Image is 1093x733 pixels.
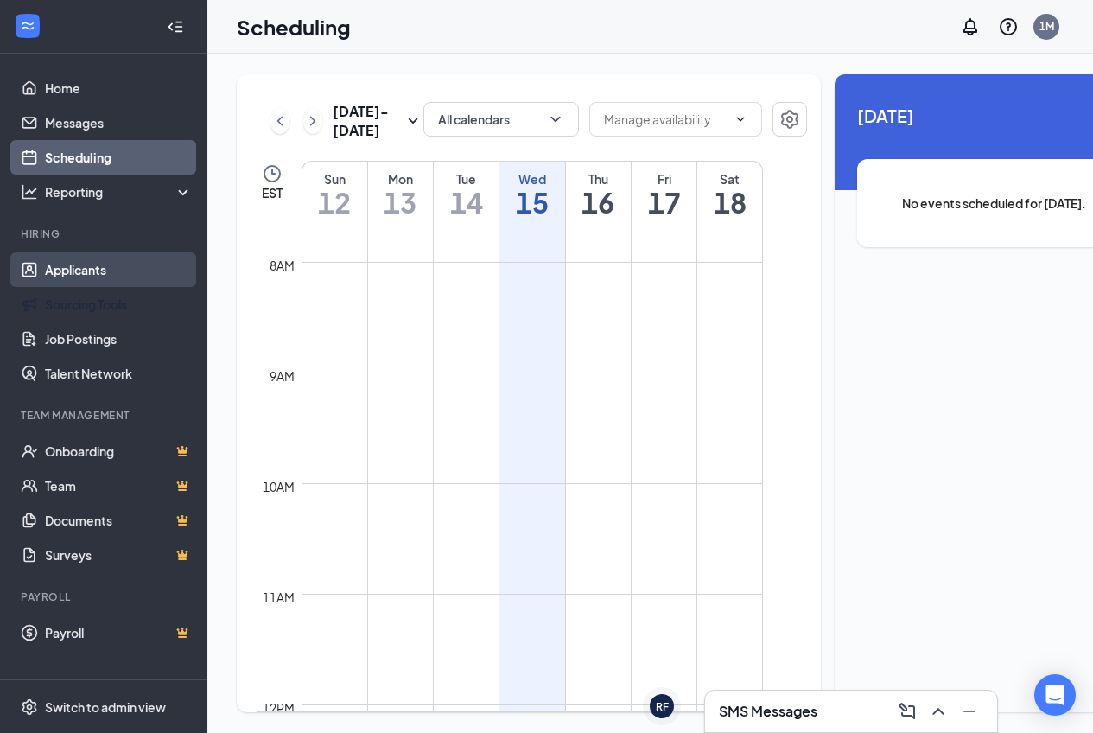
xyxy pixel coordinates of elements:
[956,698,983,725] button: Minimize
[45,434,193,468] a: OnboardingCrown
[303,108,322,134] button: ChevronRight
[566,162,631,226] a: October 16, 2025
[632,170,696,188] div: Fri
[499,188,564,217] h1: 15
[499,162,564,226] a: October 15, 2025
[262,163,283,184] svg: Clock
[772,102,807,140] a: Settings
[266,256,298,275] div: 8am
[656,699,669,714] div: RF
[925,698,952,725] button: ChevronUp
[304,111,321,131] svg: ChevronRight
[734,112,747,126] svg: ChevronDown
[45,140,193,175] a: Scheduling
[237,12,351,41] h1: Scheduling
[45,356,193,391] a: Talent Network
[499,170,564,188] div: Wed
[45,71,193,105] a: Home
[893,698,921,725] button: ComposeMessage
[1034,674,1076,716] div: Open Intercom Messenger
[302,188,367,217] h1: 12
[271,111,289,131] svg: ChevronLeft
[45,538,193,572] a: SurveysCrown
[632,188,696,217] h1: 17
[45,698,166,716] div: Switch to admin view
[45,615,193,650] a: PayrollCrown
[434,170,499,188] div: Tue
[45,468,193,503] a: TeamCrown
[333,102,403,140] h3: [DATE] - [DATE]
[434,188,499,217] h1: 14
[779,109,800,130] svg: Settings
[45,503,193,538] a: DocumentsCrown
[270,108,289,134] button: ChevronLeft
[21,408,189,423] div: Team Management
[167,18,184,35] svg: Collapse
[19,17,36,35] svg: WorkstreamLogo
[1039,19,1054,34] div: 1M
[998,16,1019,37] svg: QuestionInfo
[21,590,189,604] div: Payroll
[45,105,193,140] a: Messages
[302,162,367,226] a: October 12, 2025
[719,702,817,721] h3: SMS Messages
[928,701,949,722] svg: ChevronUp
[403,111,423,131] svg: SmallChevronDown
[259,477,298,496] div: 10am
[960,16,981,37] svg: Notifications
[697,170,762,188] div: Sat
[368,188,433,217] h1: 13
[423,102,579,137] button: All calendarsChevronDown
[566,170,631,188] div: Thu
[45,287,193,322] a: Sourcing Tools
[45,183,194,201] div: Reporting
[697,188,762,217] h1: 18
[897,701,918,722] svg: ComposeMessage
[368,162,433,226] a: October 13, 2025
[259,698,298,717] div: 12pm
[434,162,499,226] a: October 14, 2025
[368,170,433,188] div: Mon
[959,701,980,722] svg: Minimize
[21,226,189,241] div: Hiring
[772,102,807,137] button: Settings
[259,588,298,607] div: 11am
[632,162,696,226] a: October 17, 2025
[45,252,193,287] a: Applicants
[302,170,367,188] div: Sun
[21,698,38,716] svg: Settings
[566,188,631,217] h1: 16
[262,184,283,201] span: EST
[21,183,38,201] svg: Analysis
[266,366,298,386] div: 9am
[697,162,762,226] a: October 18, 2025
[547,111,564,128] svg: ChevronDown
[604,110,727,129] input: Manage availability
[45,322,193,356] a: Job Postings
